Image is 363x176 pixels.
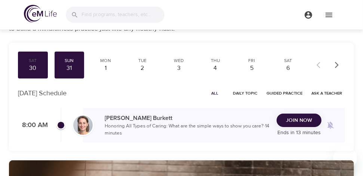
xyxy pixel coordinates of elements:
span: Guided Practice [267,90,302,97]
span: Remind me when a class goes live every Sunday at 8:00 AM [322,116,339,134]
div: 3 [167,64,191,72]
div: 31 [58,64,81,72]
p: [DATE] Schedule [18,88,67,98]
button: Ask a Teacher [308,87,345,99]
p: Honoring All Types of Caring: What are the simple ways to show you care? · 14 minutes [105,123,271,137]
div: Fri [240,58,264,64]
img: logo [24,5,57,22]
span: Ask a Teacher [311,90,342,97]
div: 4 [203,64,227,72]
div: Sun [58,58,81,64]
div: Wed [167,58,191,64]
div: 30 [21,64,45,72]
span: Join Now [286,116,312,125]
p: [PERSON_NAME] Burkett [105,114,271,123]
button: Guided Practice [264,87,305,99]
div: Thu [203,58,227,64]
button: Daily Topic [230,87,261,99]
div: 2 [130,64,154,72]
div: Tue [130,58,154,64]
button: menu [319,4,339,25]
div: Sat [21,58,45,64]
div: 5 [240,64,264,72]
div: 1 [94,64,118,72]
span: All [206,90,224,97]
img: Deanna_Burkett-min.jpg [73,115,93,135]
p: 8:00 AM [18,120,48,130]
div: Sat [276,58,300,64]
div: 6 [276,64,300,72]
iframe: Button to launch messaging window [333,146,357,170]
div: Mon [94,58,118,64]
span: Daily Topic [233,90,258,97]
button: All [203,87,227,99]
button: Join Now [277,114,322,127]
input: Find programs, teachers, etc... [81,7,164,23]
button: menu [298,4,319,25]
p: Ends in 13 minutes [277,129,322,137]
